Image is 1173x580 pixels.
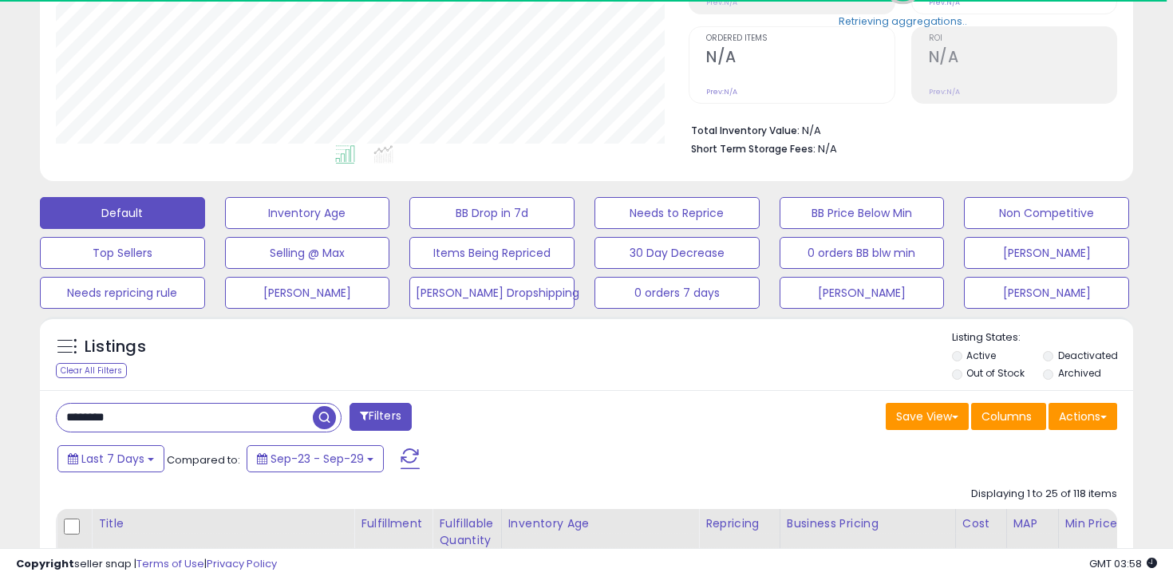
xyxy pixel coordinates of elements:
button: Save View [886,403,969,430]
button: BB Drop in 7d [409,197,575,229]
div: Displaying 1 to 25 of 118 items [971,487,1117,502]
div: Title [98,515,347,532]
button: Last 7 Days [57,445,164,472]
button: Items Being Repriced [409,237,575,269]
button: Needs to Reprice [594,197,760,229]
div: Min Price [1065,515,1147,532]
button: [PERSON_NAME] [964,277,1129,309]
label: Active [966,349,996,362]
p: Listing States: [952,330,1134,345]
button: 0 orders 7 days [594,277,760,309]
button: Actions [1049,403,1117,430]
div: Retrieving aggregations.. [839,14,967,28]
span: Compared to: [167,452,240,468]
div: Business Pricing [787,515,949,532]
button: 30 Day Decrease [594,237,760,269]
span: Sep-23 - Sep-29 [271,451,364,467]
button: Selling @ Max [225,237,390,269]
div: Cost [962,515,1000,532]
label: Out of Stock [966,366,1025,380]
button: [PERSON_NAME] [780,277,945,309]
button: [PERSON_NAME] [964,237,1129,269]
label: Archived [1058,366,1101,380]
div: seller snap | | [16,557,277,572]
button: [PERSON_NAME] Dropshipping [409,277,575,309]
button: Default [40,197,205,229]
label: Deactivated [1058,349,1118,362]
span: Columns [981,408,1032,424]
button: Columns [971,403,1046,430]
button: Top Sellers [40,237,205,269]
div: Fulfillable Quantity [439,515,494,549]
span: 2025-10-7 03:58 GMT [1089,556,1157,571]
h5: Listings [85,336,146,358]
button: [PERSON_NAME] [225,277,390,309]
button: Filters [350,403,412,431]
span: Last 7 Days [81,451,144,467]
button: Non Competitive [964,197,1129,229]
strong: Copyright [16,556,74,571]
div: Clear All Filters [56,363,127,378]
button: Inventory Age [225,197,390,229]
div: MAP [1013,515,1052,532]
button: 0 orders BB blw min [780,237,945,269]
div: Inventory Age [508,515,692,532]
button: Sep-23 - Sep-29 [247,445,384,472]
div: Repricing [705,515,773,532]
button: BB Price Below Min [780,197,945,229]
a: Privacy Policy [207,556,277,571]
div: Fulfillment [361,515,425,532]
a: Terms of Use [136,556,204,571]
button: Needs repricing rule [40,277,205,309]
